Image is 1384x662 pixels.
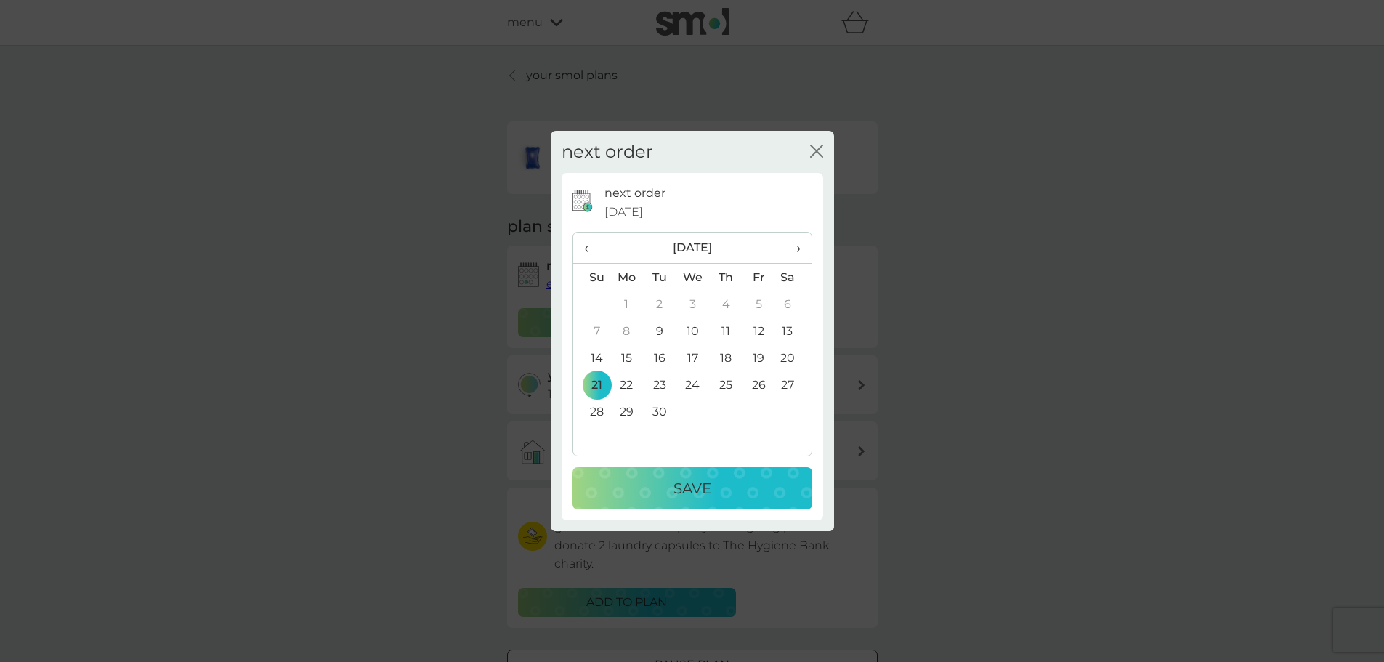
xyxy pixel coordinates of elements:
[610,291,644,318] td: 1
[676,291,709,318] td: 3
[709,264,742,291] th: Th
[643,398,676,425] td: 30
[810,145,823,160] button: close
[676,264,709,291] th: We
[643,344,676,371] td: 16
[643,371,676,398] td: 23
[676,318,709,344] td: 10
[604,184,665,203] p: next order
[742,291,775,318] td: 5
[643,291,676,318] td: 2
[676,344,709,371] td: 17
[709,291,742,318] td: 4
[676,371,709,398] td: 24
[709,344,742,371] td: 18
[573,318,610,344] td: 7
[610,318,644,344] td: 8
[742,264,775,291] th: Fr
[610,398,644,425] td: 29
[742,318,775,344] td: 12
[742,344,775,371] td: 19
[774,344,811,371] td: 20
[774,318,811,344] td: 13
[573,371,610,398] td: 21
[673,477,711,500] p: Save
[610,344,644,371] td: 15
[604,203,643,222] span: [DATE]
[643,318,676,344] td: 9
[742,371,775,398] td: 26
[610,371,644,398] td: 22
[610,264,644,291] th: Mo
[573,344,610,371] td: 14
[572,467,812,509] button: Save
[610,233,775,264] th: [DATE]
[774,371,811,398] td: 27
[562,142,653,163] h2: next order
[774,264,811,291] th: Sa
[573,264,610,291] th: Su
[709,318,742,344] td: 11
[785,233,800,263] span: ›
[709,371,742,398] td: 25
[643,264,676,291] th: Tu
[774,291,811,318] td: 6
[584,233,599,263] span: ‹
[573,398,610,425] td: 28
